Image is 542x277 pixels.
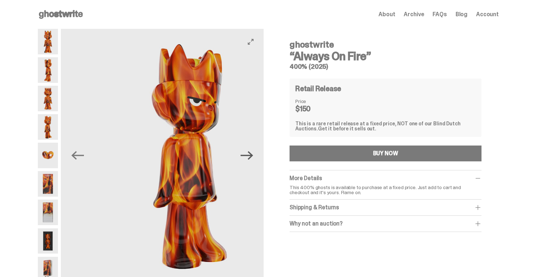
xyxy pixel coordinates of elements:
a: Archive [404,12,424,17]
img: Always-On-Fire---Website-Archive.2485X.png [38,57,58,83]
h5: 400% (2025) [290,63,481,70]
div: This is a rare retail release at a fixed price, NOT one of our Blind Dutch Auctions. [295,121,476,131]
dt: Price [295,99,331,104]
h4: Retail Release [295,85,341,92]
a: About [378,12,395,17]
dd: $150 [295,105,331,112]
div: Shipping & Returns [290,204,481,211]
a: FAQs [433,12,447,17]
img: Always-On-Fire---Website-Archive.2491X.png [38,171,58,197]
button: View full-screen [246,37,255,46]
img: Always-On-Fire---Website-Archive.2487X.png [38,86,58,111]
h3: “Always On Fire” [290,50,481,62]
button: Next [239,148,255,164]
img: Always-On-Fire---Website-Archive.2494X.png [38,200,58,225]
button: BUY NOW [290,146,481,161]
button: Previous [70,148,85,164]
span: Get it before it sells out. [318,125,376,132]
p: This 400% ghosts is available to purchase at a fixed price. Just add to cart and checkout and it'... [290,185,481,195]
a: Account [476,12,499,17]
h4: ghostwrite [290,40,481,49]
img: Always-On-Fire---Website-Archive.2497X.png [38,228,58,254]
img: Always-On-Fire---Website-Archive.2484X.png [38,29,58,54]
img: Always-On-Fire---Website-Archive.2489X.png [38,114,58,140]
div: Why not an auction? [290,220,481,227]
div: BUY NOW [373,151,398,156]
span: More Details [290,174,322,182]
img: Always-On-Fire---Website-Archive.2490X.png [38,143,58,168]
a: Blog [456,12,467,17]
